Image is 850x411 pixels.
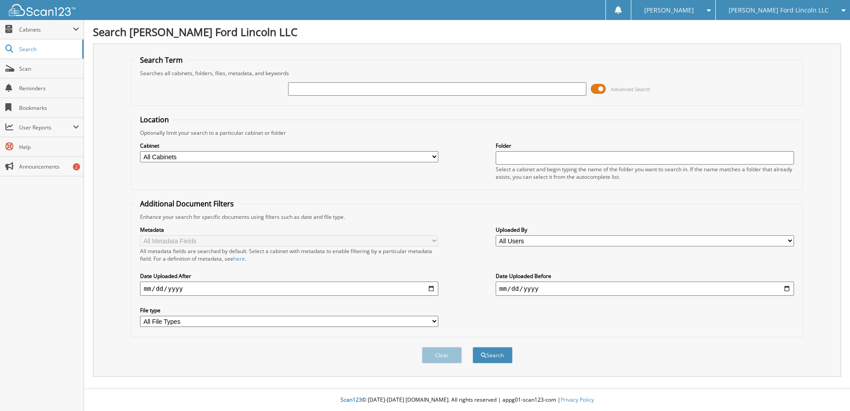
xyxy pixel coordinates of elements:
[140,247,438,262] div: All metadata fields are searched by default. Select a cabinet with metadata to enable filtering b...
[19,65,79,73] span: Scan
[140,306,438,314] label: File type
[19,26,73,33] span: Cabinets
[561,396,594,403] a: Privacy Policy
[19,143,79,151] span: Help
[729,8,829,13] span: [PERSON_NAME] Ford Lincoln LLC
[136,115,173,125] legend: Location
[644,8,694,13] span: [PERSON_NAME]
[496,272,794,280] label: Date Uploaded Before
[422,347,462,363] button: Clear
[19,85,79,92] span: Reminders
[496,282,794,296] input: end
[136,55,187,65] legend: Search Term
[19,124,73,131] span: User Reports
[140,282,438,296] input: start
[19,104,79,112] span: Bookmarks
[496,142,794,149] label: Folder
[136,213,798,221] div: Enhance your search for specific documents using filters such as date and file type.
[341,396,362,403] span: Scan123
[136,199,238,209] legend: Additional Document Filters
[19,163,79,170] span: Announcements
[233,255,245,262] a: here
[140,226,438,234] label: Metadata
[496,226,794,234] label: Uploaded By
[140,142,438,149] label: Cabinet
[140,272,438,280] label: Date Uploaded After
[806,368,850,411] iframe: Chat Widget
[496,165,794,181] div: Select a cabinet and begin typing the name of the folder you want to search in. If the name match...
[19,45,78,53] span: Search
[136,129,798,137] div: Optionally limit your search to a particular cabinet or folder
[136,69,798,77] div: Searches all cabinets, folders, files, metadata, and keywords
[93,24,841,39] h1: Search [PERSON_NAME] Ford Lincoln LLC
[73,163,80,170] div: 2
[84,389,850,411] div: © [DATE]-[DATE] [DOMAIN_NAME]. All rights reserved | appg01-scan123-com |
[473,347,513,363] button: Search
[9,4,76,16] img: scan123-logo-white.svg
[611,86,650,93] span: Advanced Search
